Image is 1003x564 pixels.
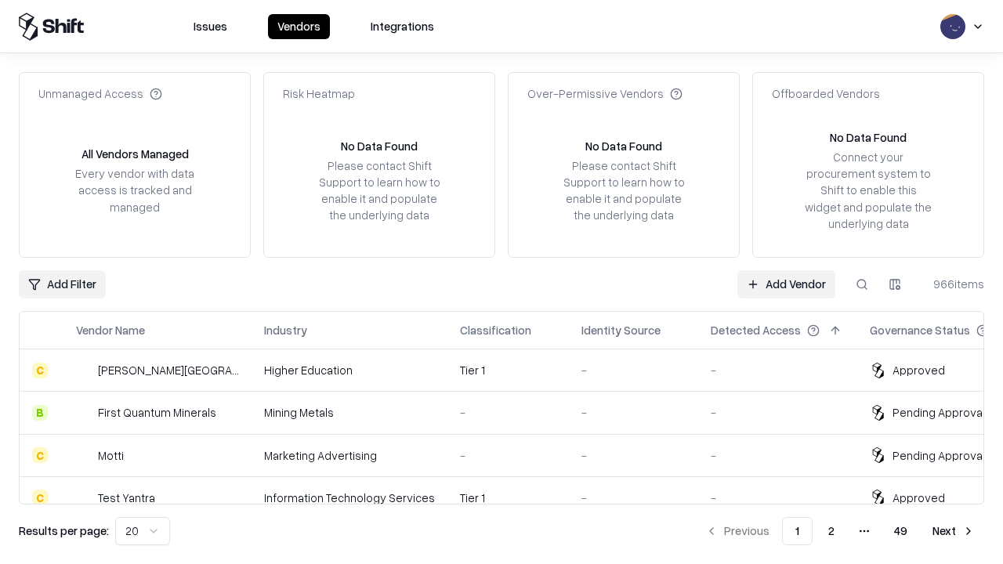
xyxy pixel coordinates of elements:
[98,404,216,421] div: First Quantum Minerals
[70,165,200,215] div: Every vendor with data access is tracked and managed
[882,517,920,545] button: 49
[581,362,686,378] div: -
[893,404,985,421] div: Pending Approval
[184,14,237,39] button: Issues
[460,404,556,421] div: -
[922,276,984,292] div: 966 items
[361,14,444,39] button: Integrations
[782,517,813,545] button: 1
[923,517,984,545] button: Next
[19,270,106,298] button: Add Filter
[527,85,683,102] div: Over-Permissive Vendors
[264,447,435,464] div: Marketing Advertising
[585,138,662,154] div: No Data Found
[816,517,847,545] button: 2
[81,146,189,162] div: All Vendors Managed
[283,85,355,102] div: Risk Heatmap
[264,490,435,506] div: Information Technology Services
[737,270,835,298] a: Add Vendor
[98,490,155,506] div: Test Yantra
[32,363,48,378] div: C
[76,322,145,338] div: Vendor Name
[711,362,845,378] div: -
[32,447,48,463] div: C
[893,490,945,506] div: Approved
[460,322,531,338] div: Classification
[341,138,418,154] div: No Data Found
[76,490,92,505] img: Test Yantra
[772,85,880,102] div: Offboarded Vendors
[711,404,845,421] div: -
[98,362,239,378] div: [PERSON_NAME][GEOGRAPHIC_DATA]
[32,490,48,505] div: C
[76,447,92,463] img: Motti
[830,129,907,146] div: No Data Found
[711,447,845,464] div: -
[264,322,307,338] div: Industry
[711,490,845,506] div: -
[264,362,435,378] div: Higher Education
[98,447,124,464] div: Motti
[581,447,686,464] div: -
[893,362,945,378] div: Approved
[696,517,984,545] nav: pagination
[38,85,162,102] div: Unmanaged Access
[264,404,435,421] div: Mining Metals
[893,447,985,464] div: Pending Approval
[803,149,933,232] div: Connect your procurement system to Shift to enable this widget and populate the underlying data
[460,490,556,506] div: Tier 1
[268,14,330,39] button: Vendors
[711,322,801,338] div: Detected Access
[559,157,689,224] div: Please contact Shift Support to learn how to enable it and populate the underlying data
[76,405,92,421] img: First Quantum Minerals
[460,362,556,378] div: Tier 1
[870,322,970,338] div: Governance Status
[32,405,48,421] div: B
[460,447,556,464] div: -
[581,322,661,338] div: Identity Source
[314,157,444,224] div: Please contact Shift Support to learn how to enable it and populate the underlying data
[76,363,92,378] img: Reichman University
[19,522,109,539] p: Results per page:
[581,404,686,421] div: -
[581,490,686,506] div: -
